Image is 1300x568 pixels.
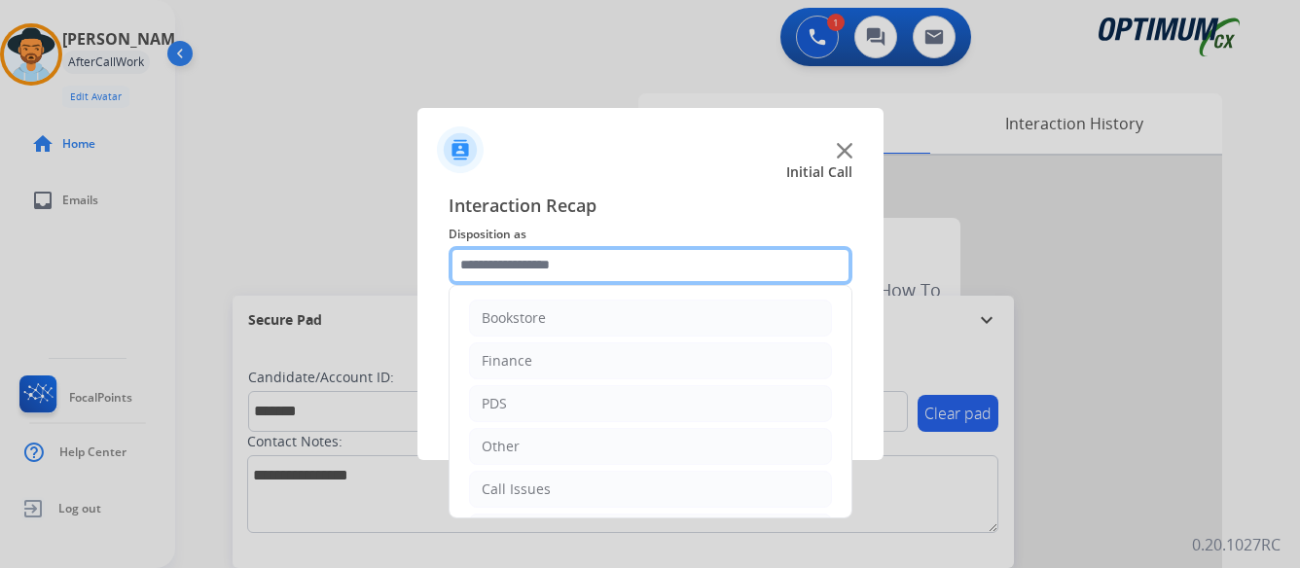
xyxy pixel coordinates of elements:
[482,437,520,456] div: Other
[482,394,507,413] div: PDS
[786,162,852,182] span: Initial Call
[437,126,484,173] img: contactIcon
[482,308,546,328] div: Bookstore
[482,479,551,499] div: Call Issues
[482,351,532,371] div: Finance
[449,192,852,223] span: Interaction Recap
[449,223,852,246] span: Disposition as
[1192,533,1281,556] p: 0.20.1027RC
